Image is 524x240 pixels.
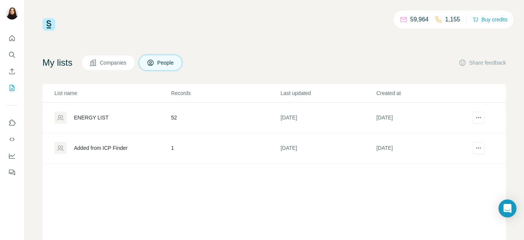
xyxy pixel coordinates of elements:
[42,18,55,31] img: Surfe Logo
[376,133,472,163] td: [DATE]
[410,15,429,24] p: 59,964
[171,103,280,133] td: 52
[280,89,375,97] p: Last updated
[473,112,485,124] button: actions
[6,48,18,62] button: Search
[54,89,170,97] p: List name
[100,59,127,66] span: Companies
[6,166,18,179] button: Feedback
[6,65,18,78] button: Enrich CSV
[280,103,376,133] td: [DATE]
[74,144,128,152] div: Added from ICP Finder
[6,133,18,146] button: Use Surfe API
[498,199,516,217] div: Open Intercom Messenger
[376,103,472,133] td: [DATE]
[473,142,485,154] button: actions
[280,133,376,163] td: [DATE]
[473,14,507,25] button: Buy credits
[6,81,18,95] button: My lists
[376,89,471,97] p: Created at
[157,59,175,66] span: People
[171,89,280,97] p: Records
[445,15,460,24] p: 1,155
[6,149,18,163] button: Dashboard
[6,8,18,20] img: Avatar
[459,59,506,66] button: Share feedback
[6,32,18,45] button: Quick start
[42,57,72,69] h4: My lists
[74,114,108,121] div: ENERGY LIST
[6,116,18,130] button: Use Surfe on LinkedIn
[171,133,280,163] td: 1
